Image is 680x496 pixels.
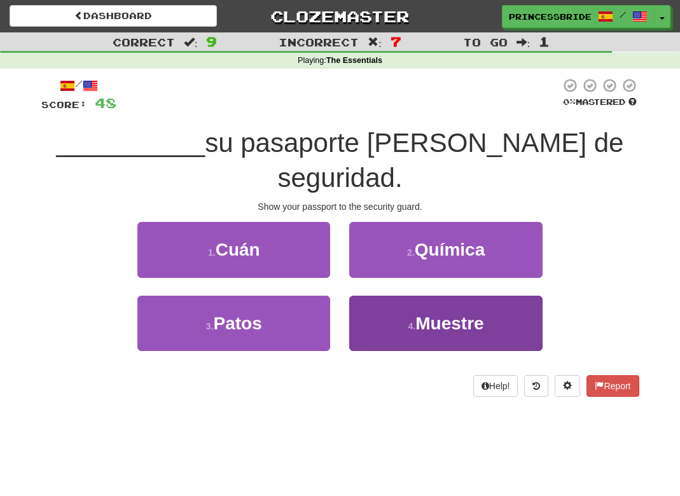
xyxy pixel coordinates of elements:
button: 4.Muestre [349,296,542,351]
a: Dashboard [10,5,217,27]
span: __________ [57,128,205,158]
button: Report [586,375,639,397]
span: 7 [391,34,401,49]
span: / [620,10,626,19]
span: Cuán [216,240,260,259]
div: / [41,78,116,93]
span: Correct [113,36,175,48]
span: : [184,37,198,48]
button: 3.Patos [137,296,330,351]
span: To go [463,36,508,48]
small: 3 . [206,321,214,331]
span: Química [415,240,485,259]
span: 1 [539,34,550,49]
small: 2 . [407,247,415,258]
span: Incorrect [279,36,359,48]
a: princessbride / [502,5,655,28]
a: Clozemaster [236,5,443,27]
span: Muestre [415,313,483,333]
span: : [517,37,531,48]
strong: The Essentials [326,56,382,65]
span: Patos [214,313,262,333]
div: Mastered [560,97,639,108]
span: princessbride [509,11,592,22]
button: Round history (alt+y) [524,375,548,397]
span: Score: [41,99,87,110]
span: 0 % [563,97,576,107]
span: 9 [206,34,217,49]
small: 4 . [408,321,416,331]
span: su pasaporte [PERSON_NAME] de seguridad. [205,128,623,193]
span: : [368,37,382,48]
small: 1 . [208,247,216,258]
button: 2.Química [349,222,542,277]
span: 48 [95,95,116,111]
div: Show your passport to the security guard. [41,200,639,213]
button: Help! [473,375,518,397]
button: 1.Cuán [137,222,330,277]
